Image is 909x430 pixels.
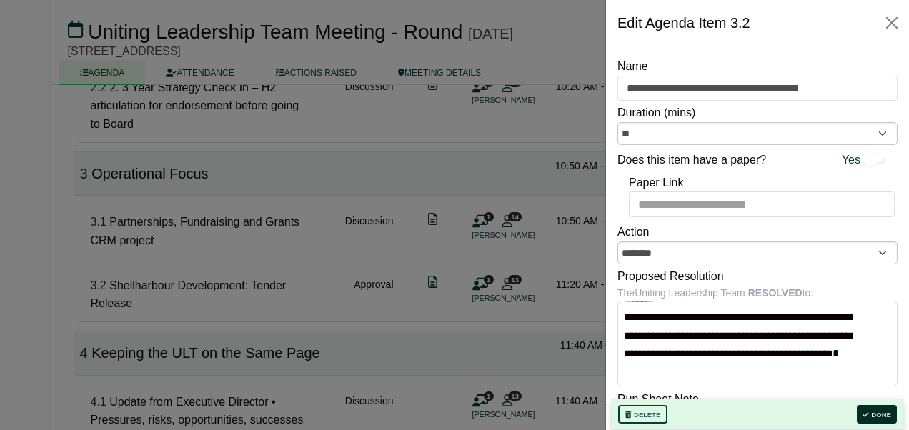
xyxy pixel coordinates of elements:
label: Paper Link [629,174,684,192]
div: Edit Agenda Item 3.2 [617,11,750,34]
div: The Uniting Leadership Team to: [617,285,898,301]
span: Yes [842,151,860,169]
label: Run Sheet Note [617,390,699,409]
label: Action [617,223,649,241]
b: RESOLVED [748,287,803,299]
button: Close [880,11,903,34]
label: Proposed Resolution [617,267,724,286]
label: Does this item have a paper? [617,151,766,169]
button: Done [857,405,897,424]
label: Name [617,57,648,76]
button: Delete [618,405,667,424]
label: Duration (mins) [617,104,695,122]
